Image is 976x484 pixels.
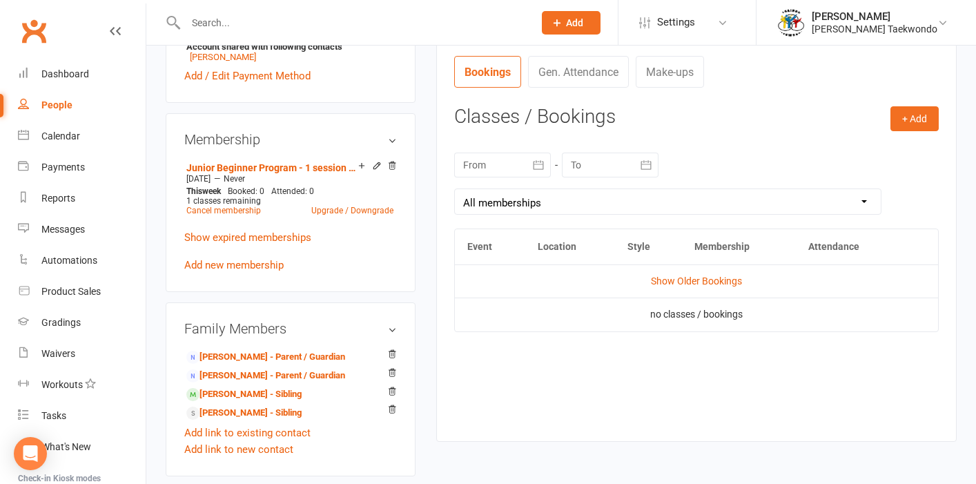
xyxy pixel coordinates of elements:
div: Open Intercom Messenger [14,437,47,470]
a: Junior Beginner Program - 1 session per week INCLUDING SCHOOL HOLIDAYS [186,162,358,173]
strong: Account shared with following contacts [186,41,390,52]
a: Waivers [18,338,146,369]
a: [PERSON_NAME] - Parent / Guardian [186,350,345,365]
th: Membership [682,229,795,264]
div: Calendar [41,130,80,142]
span: Settings [657,7,695,38]
div: Workouts [41,379,83,390]
a: People [18,90,146,121]
div: Tasks [41,410,66,421]
button: + Add [890,106,939,131]
div: Dashboard [41,68,89,79]
a: Make-ups [636,56,704,88]
h3: Membership [184,132,397,147]
div: [PERSON_NAME] [812,10,937,23]
input: Search... [182,13,524,32]
span: This [186,186,202,196]
a: Show expired memberships [184,231,311,244]
a: Product Sales [18,276,146,307]
a: Gradings [18,307,146,338]
a: [PERSON_NAME] - Sibling [186,387,302,402]
th: Location [525,229,615,264]
span: Attended: 0 [271,186,314,196]
a: What's New [18,432,146,463]
a: Dashboard [18,59,146,90]
div: — [183,173,397,184]
a: Cancel membership [186,206,261,215]
div: Messages [41,224,85,235]
a: Bookings [454,56,521,88]
a: Add link to new contact [184,441,293,458]
div: [PERSON_NAME] Taekwondo [812,23,937,35]
h3: Family Members [184,321,397,336]
div: Reports [41,193,75,204]
div: Waivers [41,348,75,359]
a: Tasks [18,400,146,432]
a: Reports [18,183,146,214]
a: [PERSON_NAME] [190,52,256,62]
a: Add / Edit Payment Method [184,68,311,84]
div: People [41,99,72,110]
div: Product Sales [41,286,101,297]
button: Add [542,11,601,35]
a: Payments [18,152,146,183]
img: thumb_image1638236014.png [777,9,805,37]
a: Calendar [18,121,146,152]
span: Never [224,174,245,184]
h3: Classes / Bookings [454,106,939,128]
a: [PERSON_NAME] - Sibling [186,406,302,420]
a: Add link to existing contact [184,425,311,441]
th: Attendance [796,229,904,264]
th: Style [615,229,683,264]
a: Automations [18,245,146,276]
div: Automations [41,255,97,266]
a: Show Older Bookings [651,275,742,287]
a: Workouts [18,369,146,400]
div: Gradings [41,317,81,328]
div: week [183,186,224,196]
a: Messages [18,214,146,245]
a: Upgrade / Downgrade [311,206,393,215]
div: Payments [41,162,85,173]
a: Add new membership [184,259,284,271]
td: no classes / bookings [455,298,938,331]
span: [DATE] [186,174,211,184]
div: What's New [41,441,91,452]
span: Add [566,17,583,28]
span: Booked: 0 [228,186,264,196]
a: Clubworx [17,14,51,48]
span: 1 classes remaining [186,196,261,206]
th: Event [455,229,525,264]
a: [PERSON_NAME] - Parent / Guardian [186,369,345,383]
a: Gen. Attendance [528,56,629,88]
